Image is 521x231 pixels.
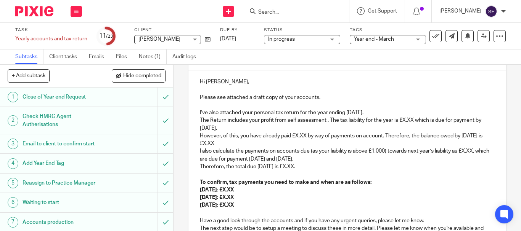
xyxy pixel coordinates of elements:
p: Hi [PERSON_NAME], [200,78,495,86]
h1: Email to client to confirm start [23,138,108,150]
h1: Add Year End Tag [23,158,108,169]
a: Subtasks [15,49,43,64]
div: 2 [8,115,18,126]
a: Emails [89,49,110,64]
label: Status [264,27,340,33]
span: Year end - March [354,37,394,42]
h1: Check HMRC Agent Autherisations [23,111,108,130]
p: Therefore, the total due [DATE] is £X.XX. [200,163,495,170]
a: Audit logs [172,49,202,64]
h1: Close of Year end Request [23,91,108,103]
a: Notes (1) [139,49,167,64]
label: Task [15,27,87,33]
div: 5 [8,178,18,188]
div: 11 [99,32,113,40]
a: Client tasks [49,49,83,64]
button: + Add subtask [8,69,50,82]
input: Search [257,9,326,16]
h1: Waiting to start [23,197,108,208]
label: Tags [350,27,426,33]
div: Yearly accounts and tax return [15,35,87,43]
span: [DATE] [220,36,236,41]
p: [PERSON_NAME] [439,7,481,15]
div: 4 [8,158,18,169]
h1: Reassign to Practice Manager [23,177,108,189]
span: Get Support [368,8,397,14]
img: Pixie [15,6,53,16]
div: 6 [8,197,18,208]
span: In progress [268,37,295,42]
p: Have a good look through the accounts and if you have any urgent queries, please let me know. [200,217,495,225]
small: /23 [106,34,113,38]
h1: Accounts production [23,217,108,228]
label: Due by [220,27,254,33]
button: Hide completed [112,69,166,82]
img: svg%3E [485,5,497,18]
strong: To confirm, tax payments you need to make and when are as follows: [200,180,371,185]
strong: [DATE]: £X.XX [200,187,234,193]
p: I also calculate the payments on accounts due (as your liability is above £1,000) towards next ye... [200,147,495,163]
strong: [DATE]: £X.XX [200,202,234,208]
p: Please see attached a draft copy of your accounts. [200,94,495,101]
span: [PERSON_NAME] [138,37,180,42]
label: Client [134,27,211,33]
strong: [DATE]: £X.XX [200,195,234,200]
div: 7 [8,217,18,228]
p: I’ve also attached your personal tax return for the year ending [DATE]. [200,109,495,116]
span: Hide completed [123,73,161,79]
p: The Return includes your profit from self assessment . The tax liability for the year is £X.XX wh... [200,116,495,132]
div: 3 [8,139,18,149]
p: However, of this, you have already paid £X.XX by way of payments on account. Therefore, the balan... [200,132,495,148]
div: 1 [8,92,18,102]
a: Files [116,49,133,64]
